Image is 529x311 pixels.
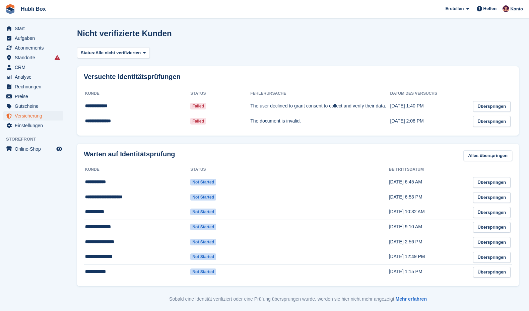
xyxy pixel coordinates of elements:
[190,103,206,109] span: Failed
[15,43,55,53] span: Abonnements
[18,3,49,14] a: Hubli Box
[15,33,55,43] span: Aufgaben
[250,88,390,99] th: Fehlerursache
[250,114,390,129] td: The document is invalid.
[445,5,464,12] span: Erstellen
[190,209,216,215] span: Not started
[510,6,523,12] span: Konto
[15,63,55,72] span: CRM
[6,136,67,143] span: Storefront
[3,53,63,62] a: menu
[3,82,63,91] a: menu
[190,194,216,201] span: Not started
[390,88,470,99] th: Datum des Versuchs
[84,164,190,175] th: Kunde
[15,72,55,82] span: Analyse
[15,82,55,91] span: Rechnungen
[15,144,55,154] span: Online-Shop
[95,50,141,56] span: Alle nicht verifizierten
[15,24,55,33] span: Start
[55,145,63,153] a: Vorschau-Shop
[3,121,63,130] a: menu
[190,224,216,230] span: Not started
[190,179,216,185] span: Not started
[3,63,63,72] a: menu
[15,111,55,121] span: Versicherung
[473,101,511,112] a: Überspringen
[190,118,206,125] span: Failed
[15,53,55,62] span: Standorte
[190,88,250,99] th: Status
[77,29,172,38] h1: Nicht verifizierte Kunden
[84,150,175,158] h2: Warten auf Identitätsprüfung
[55,55,60,60] i: Es sind Fehler bei der Synchronisierung von Smart-Einträgen aufgetreten
[473,237,511,248] a: Überspringen
[5,4,15,14] img: stora-icon-8386f47178a22dfd0bd8f6a31ec36ba5ce8667c1dd55bd0f319d3a0aa187defe.svg
[190,268,216,275] span: Not started
[3,33,63,43] a: menu
[389,190,470,205] td: [DATE] 6:53 PM
[15,121,55,130] span: Einstellungen
[3,72,63,82] a: menu
[81,50,95,56] span: Status:
[190,164,251,175] th: Status
[84,88,190,99] th: Kunde
[473,192,511,203] a: Überspringen
[473,267,511,278] a: Überspringen
[483,5,497,12] span: Helfen
[15,101,55,111] span: Gutscheine
[389,220,470,235] td: [DATE] 9:10 AM
[473,207,511,218] a: Überspringen
[389,265,470,280] td: [DATE] 1:15 PM
[190,239,216,245] span: Not started
[389,175,470,190] td: [DATE] 6:45 AM
[3,43,63,53] a: menu
[473,116,511,127] a: Überspringen
[389,205,470,220] td: [DATE] 10:32 AM
[463,150,512,161] a: Alles überspringen
[503,5,509,12] img: finn
[77,296,519,303] p: Sobald eine Identität verifiziert oder eine Prüfung übersprungen wurde, werden sie hier nicht meh...
[390,99,470,114] td: [DATE] 1:40 PM
[389,235,470,250] td: [DATE] 2:56 PM
[396,296,427,302] a: Mehr erfahren
[389,164,470,175] th: Beitrittsdatum
[473,252,511,263] a: Überspringen
[77,47,150,58] button: Status: Alle nicht verifizierten
[473,222,511,233] a: Überspringen
[473,177,511,188] a: Überspringen
[3,144,63,154] a: Speisekarte
[389,250,470,265] td: [DATE] 12:49 PM
[390,114,470,129] td: [DATE] 2:08 PM
[3,92,63,101] a: menu
[84,73,512,81] h2: Versuchte Identitätsprüfungen
[3,101,63,111] a: menu
[3,24,63,33] a: menu
[3,111,63,121] a: menu
[250,99,390,114] td: The user declined to grant consent to collect and verify their data.
[190,253,216,260] span: Not started
[15,92,55,101] span: Preise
